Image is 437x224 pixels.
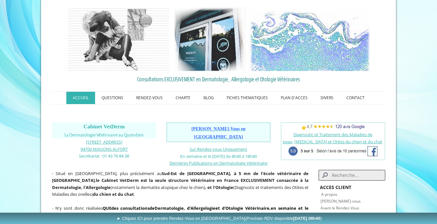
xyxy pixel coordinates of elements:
strong: QUE [103,205,111,211]
a: Dermatologie [155,205,184,211]
b: [DATE] 08h40 [293,216,321,221]
span: plus [146,212,154,218]
span: par le Docteur [PERSON_NAME] [67,212,136,218]
strong: du chien et du chat [93,191,134,197]
a: Déroulement de la consultation [321,212,377,218]
a: aire [261,205,269,211]
span: 👉 [301,124,365,130]
a: 94700 MAISONS ALFORT [81,146,128,152]
a: Diagnostic et Traitement des Maladies de peau, [283,132,373,145]
a: [MEDICAL_DATA] et Otites du chien et du chat [294,139,382,145]
span: - Situé en [GEOGRAPHIC_DATA], plus précisément au , (notamment la dermatite atopique chez le chie... [52,171,309,197]
a: Dernières Publications en Dermatologie Vétérinaire [169,160,268,166]
a: PLAN D'ACCES [274,92,314,104]
a: DIVERS [314,92,340,104]
a: A propos [321,192,337,197]
a: Consultations EXCLUSIVEMENT en Dermatologie, Allergologie et Otologie Vétérinaires [52,74,385,84]
a: [PERSON_NAME]-vous [321,198,361,204]
a: QUESTIONS [95,92,130,104]
b: , [67,212,137,218]
a: Otologie Vétérin [225,205,261,211]
input: Search [319,170,385,181]
a: CONTACT [340,92,371,104]
a: FICHES THEMATIQUES [220,92,274,104]
a: Sur Rendez-vous Uniquement [190,146,247,152]
span: ► Cliquez ICI pour prendre Rendez-Vous en [GEOGRAPHIC_DATA] [117,216,322,221]
a: ACCUEIL [66,92,95,104]
span: (Prochain RDV disponible ) [245,216,322,221]
span: En semaine et le [DATE] de 8h40 à 18h40 [180,153,257,159]
b: , et l'Otologie [205,184,233,190]
strong: des [111,205,118,211]
strong: de , d' et d' [120,205,261,211]
strong: ACCES CLIENT [320,184,351,190]
span: [PERSON_NAME]-Vous en [GEOGRAPHIC_DATA] [191,126,246,139]
b: Cabinet VetDerm est la seule structure Vétérinaire en [102,177,223,183]
span: Secrétariat : 01 43 76 84 38 [79,153,129,159]
a: Allergologie [191,205,215,211]
strong: Sud-Est de [GEOGRAPHIC_DATA], à 5 mn de l'école vétérinaire de [GEOGRAPHIC_DATA] [52,171,309,183]
span: La Dermatologie Vétérinaire au Quotidien [64,133,144,137]
strong: , [269,205,271,211]
a: [STREET_ADDRESS] [86,139,122,145]
a: [PERSON_NAME]-Vous en [GEOGRAPHIC_DATA] [191,127,246,139]
b: France EXCLUSIVEMENT consacrée à la Dermatologie, l'Allergologie [52,177,309,190]
strong: le [96,177,100,183]
a: Avant le Rendez-Vous [321,205,359,211]
a: CHARTE [169,92,197,104]
span: , [66,212,67,218]
a: RENDEZ-VOUS [130,92,169,104]
span: Cabinet VetDerm [83,124,125,130]
a: consultations [120,205,149,211]
a: BLOG [197,92,220,104]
